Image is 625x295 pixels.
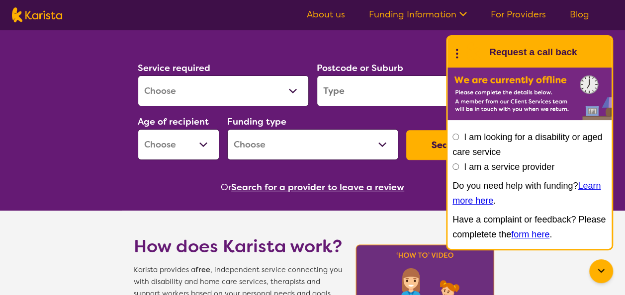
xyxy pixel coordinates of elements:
p: Do you need help with funding? . [452,178,607,208]
label: Service required [138,62,210,74]
a: For Providers [491,8,546,20]
img: Karista [463,42,483,62]
input: Type [317,75,488,106]
a: form here [511,229,549,239]
a: About us [307,8,345,20]
label: I am a service provider [464,162,554,172]
img: Karista logo [12,7,62,22]
img: Karista offline chat form to request call back [447,68,612,120]
label: Funding type [227,116,286,128]
p: Have a complaint or feedback? Please completete the . [452,212,607,242]
label: I am looking for a disability or aged care service [452,132,602,157]
label: Postcode or Suburb [317,62,403,74]
h1: Request a call back [489,45,577,60]
label: Age of recipient [138,116,209,128]
span: Or [221,180,231,195]
button: Search for a provider to leave a review [231,180,404,195]
h1: How does Karista work? [134,234,343,258]
b: free [195,265,210,275]
a: Blog [570,8,589,20]
a: Funding Information [369,8,467,20]
button: Search [406,130,488,160]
